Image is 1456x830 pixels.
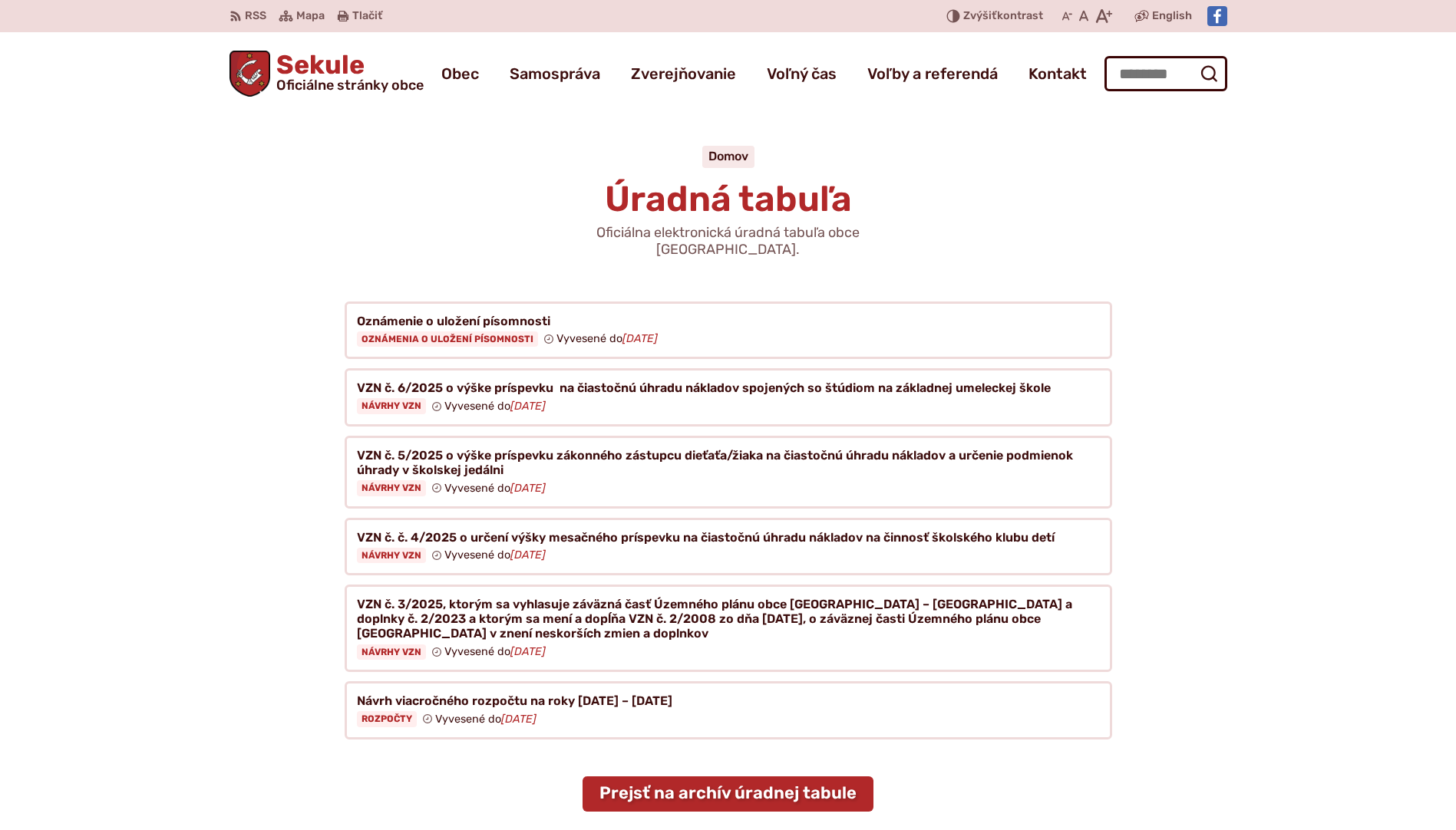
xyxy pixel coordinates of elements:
span: Tlačiť [352,10,382,23]
a: Kontakt [1028,52,1087,95]
a: Zverejňovanie [631,52,736,95]
a: VZN č. č. 4/2025 o určení výšky mesačného príspevku na čiastočnú úhradu nákladov na činnosť škols... [345,518,1112,576]
img: Prejsť na Facebook stránku [1207,6,1227,26]
span: Sekule [270,52,424,92]
p: Oficiálna elektronická úradná tabuľa obce [GEOGRAPHIC_DATA]. [544,225,913,258]
img: Prejsť na domovskú stránku [229,51,271,97]
a: Obec [441,52,479,95]
span: English [1152,7,1192,25]
a: Voľby a referendá [867,52,998,95]
a: Prejsť na archív úradnej tabule [583,776,873,812]
span: RSS [245,7,266,25]
span: Zvýšiť [963,9,997,22]
span: Oficiálne stránky obce [276,78,424,92]
a: VZN č. 6/2025 o výške príspevku na čiastočnú úhradu nákladov spojených so štúdiom na základnej um... [345,368,1112,427]
span: kontrast [963,10,1043,23]
a: Samospráva [510,52,600,95]
span: Mapa [296,7,325,25]
a: Domov [708,149,748,163]
a: VZN č. 5/2025 o výške príspevku zákonného zástupcu dieťaťa/žiaka na čiastočnú úhradu nákladov a u... [345,436,1112,509]
a: Oznámenie o uložení písomnosti Oznámenia o uložení písomnosti Vyvesené do[DATE] [345,301,1112,360]
a: VZN č. 3/2025, ktorým sa vyhlasuje záväzná časť Územného plánu obce [GEOGRAPHIC_DATA] – [GEOGRAPH... [345,585,1112,672]
a: Návrh viacročného rozpočtu na roky [DATE] – [DATE] Rozpočty Vyvesené do[DATE] [345,681,1112,739]
a: English [1149,7,1195,25]
span: Úradná tabuľa [605,178,852,220]
a: Voľný čas [767,52,837,95]
a: Logo Sekule, prejsť na domovskú stránku. [229,51,424,97]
